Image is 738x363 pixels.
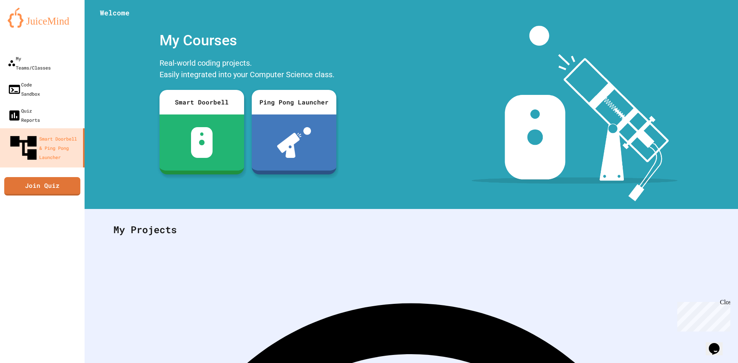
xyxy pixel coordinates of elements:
[674,299,730,332] iframe: chat widget
[8,54,51,72] div: My Teams/Classes
[160,90,244,114] div: Smart Doorbell
[252,90,336,114] div: Ping Pong Launcher
[8,132,80,164] div: Smart Doorbell & Ping Pong Launcher
[156,26,340,55] div: My Courses
[8,80,40,98] div: Code Sandbox
[472,26,678,201] img: banner-image-my-projects.png
[4,177,80,196] a: Join Quiz
[8,8,77,28] img: logo-orange.svg
[106,215,717,245] div: My Projects
[706,332,730,355] iframe: chat widget
[191,127,213,158] img: sdb-white.svg
[3,3,53,49] div: Chat with us now!Close
[277,127,311,158] img: ppl-with-ball.png
[156,55,340,84] div: Real-world coding projects. Easily integrated into your Computer Science class.
[8,106,40,124] div: Quiz Reports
